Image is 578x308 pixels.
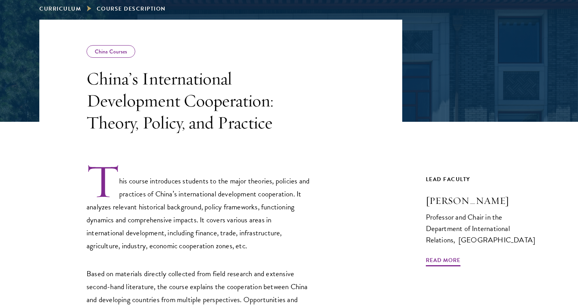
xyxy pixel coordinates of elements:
[87,45,135,58] div: China Courses
[426,194,539,207] h3: [PERSON_NAME]
[87,68,311,134] h3: China’s International Development Cooperation: Theory, Policy, and Practice
[426,174,539,260] a: Lead Faculty [PERSON_NAME] Professor and Chair in the Department of International Relations, [GEO...
[426,211,539,246] div: Professor and Chair in the Department of International Relations, [GEOGRAPHIC_DATA]
[426,255,460,268] span: Read More
[87,163,311,252] p: This course introduces students to the major theories, policies and practices of China’s internat...
[426,174,539,184] div: Lead Faculty
[97,5,166,13] span: Course Description
[39,5,81,13] a: Curriculum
